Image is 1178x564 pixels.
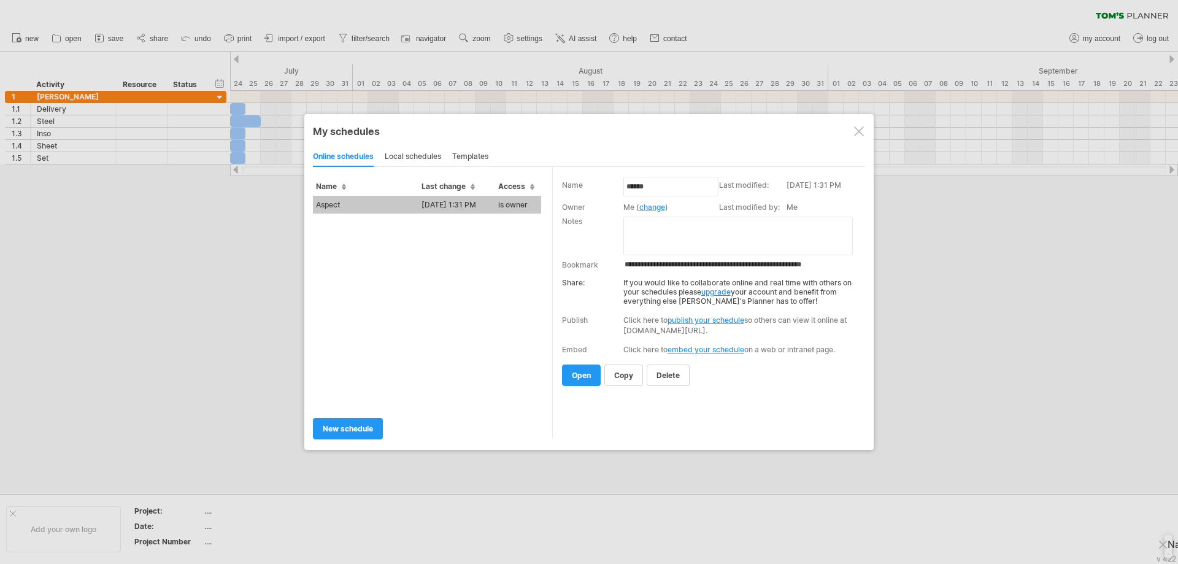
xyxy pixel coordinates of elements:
[647,365,690,386] a: delete
[623,345,857,354] div: Click here to on a web or intranet page.
[313,147,374,167] div: online schedules
[385,147,441,167] div: local schedules
[572,371,591,380] span: open
[495,196,541,214] td: is owner
[452,147,488,167] div: templates
[787,179,862,201] td: [DATE] 1:31 PM
[562,201,623,215] td: Owner
[562,272,857,306] div: If you would like to collaborate online and real time with others on your schedules please your a...
[562,257,623,272] td: Bookmark
[418,196,495,214] td: [DATE] 1:31 PM
[668,345,744,354] a: embed your schedule
[701,287,731,296] a: upgrade
[562,278,585,287] strong: Share:
[623,315,857,336] div: Click here to so others can view it online at [DOMAIN_NAME][URL].
[604,365,643,386] a: copy
[562,345,587,354] div: Embed
[316,182,346,191] span: Name
[422,182,475,191] span: Last change
[719,179,787,201] td: Last modified:
[787,201,862,215] td: Me
[656,371,680,380] span: delete
[623,203,713,212] div: Me ( )
[562,315,588,325] div: Publish
[313,418,383,439] a: new schedule
[562,179,623,201] td: Name
[313,196,418,214] td: Aspect
[562,365,601,386] a: open
[562,215,623,257] td: Notes
[313,125,865,137] div: My schedules
[719,201,787,215] td: Last modified by:
[614,371,633,380] span: copy
[639,203,665,212] a: change
[498,182,534,191] span: Access
[668,315,744,325] a: publish your schedule
[323,424,373,433] span: new schedule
